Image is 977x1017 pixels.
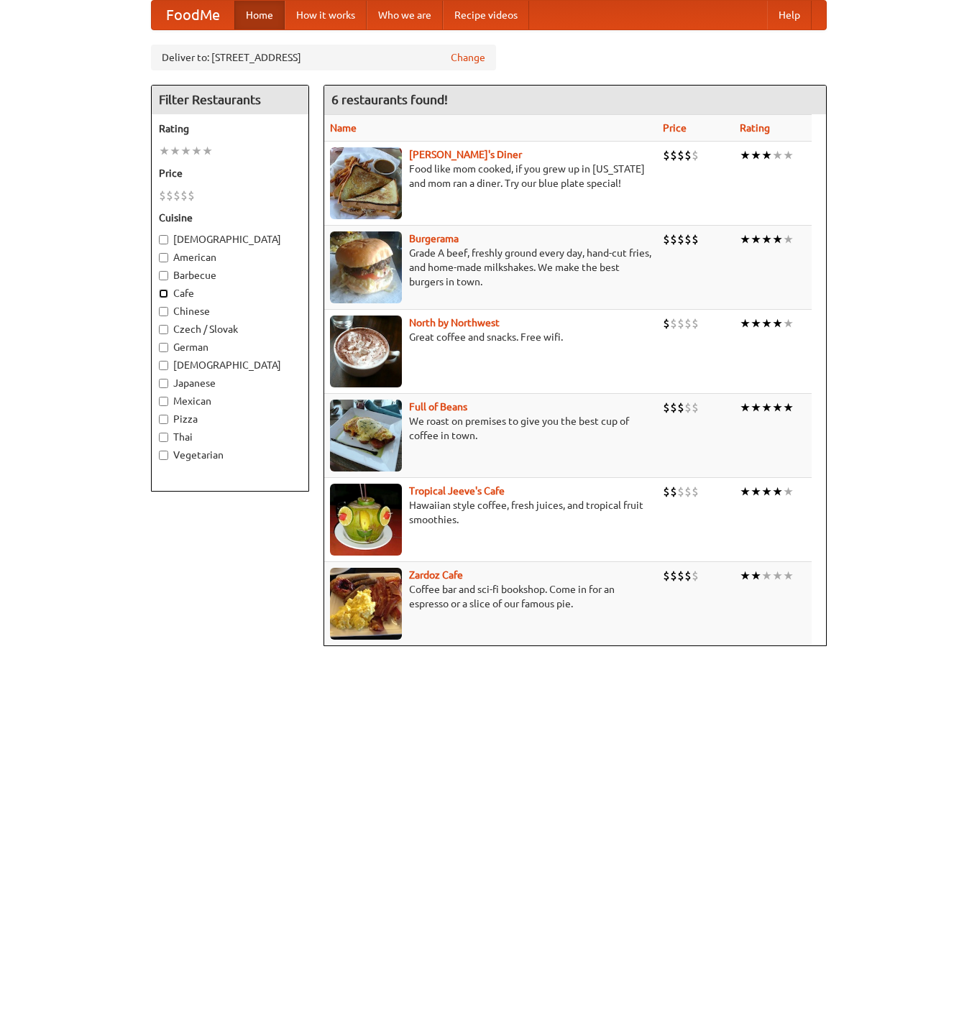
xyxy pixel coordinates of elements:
[443,1,529,29] a: Recipe videos
[677,484,684,500] li: $
[330,330,651,344] p: Great coffee and snacks. Free wifi.
[159,433,168,442] input: Thai
[409,233,459,244] a: Burgerama
[330,400,402,471] img: beans.jpg
[166,188,173,203] li: $
[692,484,699,500] li: $
[670,147,677,163] li: $
[159,268,301,282] label: Barbecue
[330,122,357,134] a: Name
[159,166,301,180] h5: Price
[330,484,402,556] img: jeeves.jpg
[740,122,770,134] a: Rating
[677,400,684,415] li: $
[159,250,301,264] label: American
[751,316,761,331] li: ★
[159,307,168,316] input: Chinese
[159,188,166,203] li: $
[330,316,402,387] img: north.jpg
[159,232,301,247] label: [DEMOGRAPHIC_DATA]
[330,147,402,219] img: sallys.jpg
[202,143,213,159] li: ★
[740,400,751,415] li: ★
[330,568,402,640] img: zardoz.jpg
[170,143,180,159] li: ★
[670,568,677,584] li: $
[159,376,301,390] label: Japanese
[663,484,670,500] li: $
[684,147,692,163] li: $
[330,231,402,303] img: burgerama.jpg
[783,147,794,163] li: ★
[330,582,651,611] p: Coffee bar and sci-fi bookshop. Come in for an espresso or a slice of our famous pie.
[751,568,761,584] li: ★
[783,568,794,584] li: ★
[159,448,301,462] label: Vegetarian
[761,400,772,415] li: ★
[409,149,522,160] b: [PERSON_NAME]'s Diner
[692,147,699,163] li: $
[692,231,699,247] li: $
[330,162,651,190] p: Food like mom cooked, if you grew up in [US_STATE] and mom ran a diner. Try our blue plate special!
[751,147,761,163] li: ★
[180,143,191,159] li: ★
[761,316,772,331] li: ★
[367,1,443,29] a: Who we are
[409,401,467,413] a: Full of Beans
[663,147,670,163] li: $
[159,271,168,280] input: Barbecue
[670,400,677,415] li: $
[670,316,677,331] li: $
[751,400,761,415] li: ★
[331,93,448,106] ng-pluralize: 6 restaurants found!
[783,316,794,331] li: ★
[159,211,301,225] h5: Cuisine
[159,235,168,244] input: [DEMOGRAPHIC_DATA]
[677,231,684,247] li: $
[285,1,367,29] a: How it works
[234,1,285,29] a: Home
[684,316,692,331] li: $
[677,316,684,331] li: $
[761,231,772,247] li: ★
[692,316,699,331] li: $
[772,484,783,500] li: ★
[684,400,692,415] li: $
[772,400,783,415] li: ★
[677,147,684,163] li: $
[670,484,677,500] li: $
[151,45,496,70] div: Deliver to: [STREET_ADDRESS]
[330,498,651,527] p: Hawaiian style coffee, fresh juices, and tropical fruit smoothies.
[409,485,505,497] a: Tropical Jeeve's Cafe
[159,412,301,426] label: Pizza
[152,1,234,29] a: FoodMe
[159,289,168,298] input: Cafe
[188,188,195,203] li: $
[692,400,699,415] li: $
[761,484,772,500] li: ★
[751,231,761,247] li: ★
[663,316,670,331] li: $
[663,231,670,247] li: $
[740,568,751,584] li: ★
[159,286,301,300] label: Cafe
[159,379,168,388] input: Japanese
[330,414,651,443] p: We roast on premises to give you the best cup of coffee in town.
[159,451,168,460] input: Vegetarian
[663,568,670,584] li: $
[663,400,670,415] li: $
[409,317,500,328] a: North by Northwest
[740,484,751,500] li: ★
[783,400,794,415] li: ★
[740,231,751,247] li: ★
[159,343,168,352] input: German
[159,121,301,136] h5: Rating
[783,484,794,500] li: ★
[409,569,463,581] b: Zardoz Cafe
[761,568,772,584] li: ★
[180,188,188,203] li: $
[751,484,761,500] li: ★
[173,188,180,203] li: $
